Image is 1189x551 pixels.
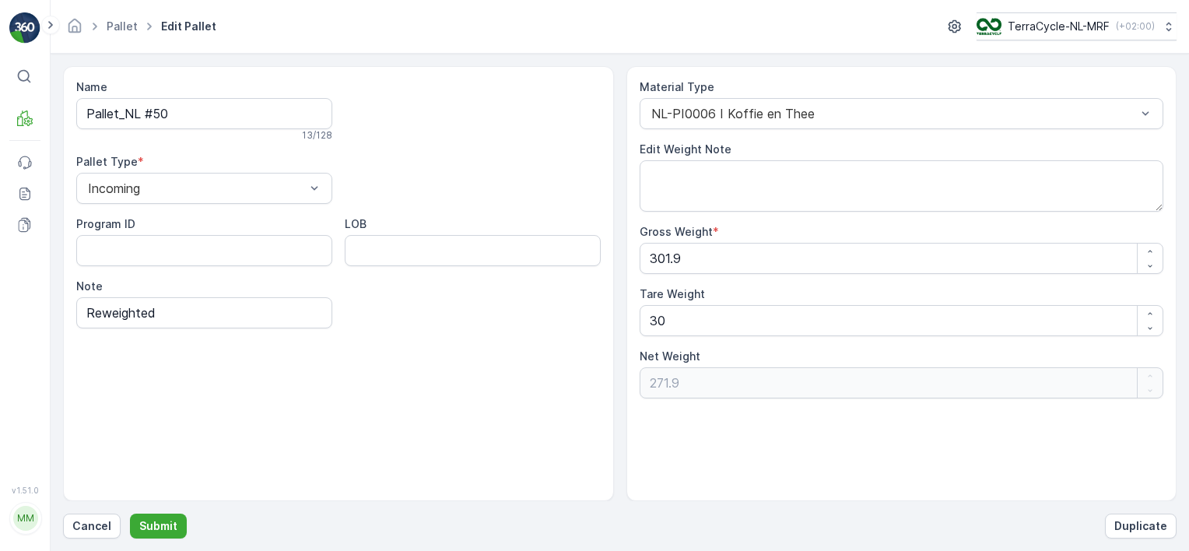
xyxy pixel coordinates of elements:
label: Note [76,279,103,293]
label: Gross Weight [640,225,713,238]
button: TerraCycle-NL-MRF(+02:00) [977,12,1177,40]
a: Pallet [107,19,138,33]
label: Pallet Type [76,155,138,168]
label: Name [76,80,107,93]
label: Edit Weight Note [640,142,731,156]
button: Cancel [63,514,121,539]
label: Tare Weight [640,287,705,300]
img: logo [9,12,40,44]
button: Submit [130,514,187,539]
span: v 1.51.0 [9,486,40,495]
button: MM [9,498,40,539]
label: Program ID [76,217,135,230]
p: Duplicate [1114,518,1167,534]
p: Submit [139,518,177,534]
span: Edit Pallet [158,19,219,34]
label: Net Weight [640,349,700,363]
p: 13 / 128 [302,129,332,142]
button: Duplicate [1105,514,1177,539]
a: Homepage [66,23,83,37]
label: LOB [345,217,367,230]
p: Cancel [72,518,111,534]
p: TerraCycle-NL-MRF [1008,19,1110,34]
img: TC_v739CUj.png [977,18,1001,35]
label: Material Type [640,80,714,93]
p: ( +02:00 ) [1116,20,1155,33]
div: MM [13,506,38,531]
